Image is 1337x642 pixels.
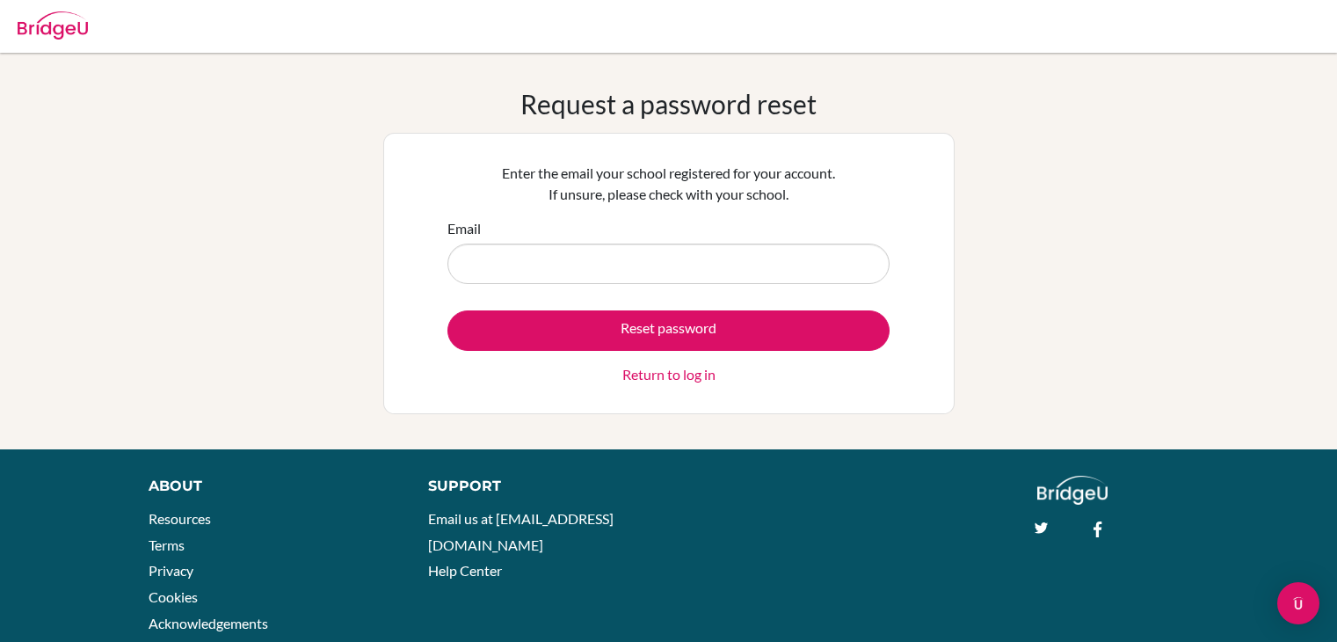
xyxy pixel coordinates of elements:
a: Acknowledgements [149,615,268,631]
a: Email us at [EMAIL_ADDRESS][DOMAIN_NAME] [428,510,614,553]
img: Bridge-U [18,11,88,40]
a: Help Center [428,562,502,579]
div: Open Intercom Messenger [1277,582,1319,624]
p: Enter the email your school registered for your account. If unsure, please check with your school. [447,163,890,205]
button: Reset password [447,310,890,351]
div: About [149,476,389,497]
a: Resources [149,510,211,527]
a: Return to log in [622,364,716,385]
a: Terms [149,536,185,553]
div: Support [428,476,650,497]
img: logo_white@2x-f4f0deed5e89b7ecb1c2cc34c3e3d731f90f0f143d5ea2071677605dd97b5244.png [1037,476,1108,505]
label: Email [447,218,481,239]
a: Cookies [149,588,198,605]
h1: Request a password reset [520,88,817,120]
a: Privacy [149,562,193,579]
